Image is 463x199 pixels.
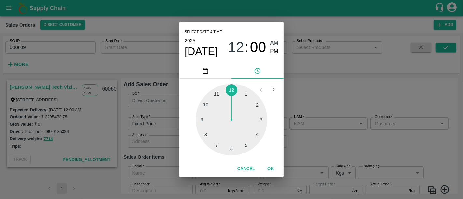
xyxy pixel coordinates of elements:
button: 2025 [185,36,195,45]
button: PM [270,47,279,56]
button: Cancel [235,163,258,175]
button: 12 [228,39,244,56]
button: 00 [250,39,266,56]
button: AM [270,39,279,47]
button: pick date [179,63,231,79]
button: OK [260,163,281,175]
button: [DATE] [185,45,218,58]
span: Select date & time [185,27,222,37]
button: pick time [231,63,284,79]
span: : [245,39,249,56]
button: Open next view [267,84,280,96]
